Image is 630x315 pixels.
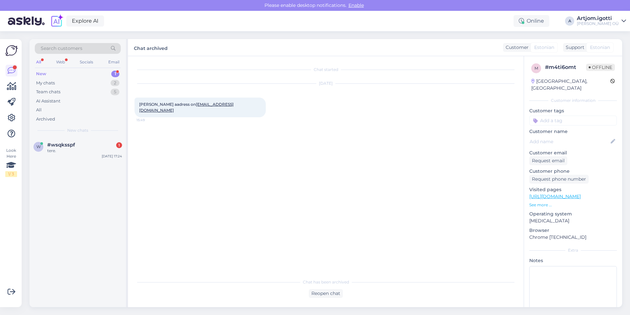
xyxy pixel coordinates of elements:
[135,67,517,73] div: Chat started
[529,227,617,234] p: Browser
[5,44,18,57] img: Askly Logo
[66,15,104,27] a: Explore AI
[36,89,60,95] div: Team chats
[111,71,119,77] div: 1
[116,142,122,148] div: 1
[529,247,617,253] div: Extra
[47,142,75,148] span: #wsqksspf
[531,78,610,92] div: [GEOGRAPHIC_DATA], [GEOGRAPHIC_DATA]
[134,43,168,52] label: Chat archived
[529,98,617,103] div: Customer information
[5,171,17,177] div: 1 / 3
[529,193,581,199] a: [URL][DOMAIN_NAME]
[135,80,517,86] div: [DATE]
[514,15,549,27] div: Online
[565,16,574,26] div: A
[55,58,66,66] div: Web
[529,211,617,217] p: Operating system
[303,279,349,285] span: Chat has been archived
[534,44,554,51] span: Estonian
[577,16,619,21] div: Artjom.igotti
[36,144,41,149] span: w
[111,80,119,86] div: 2
[529,175,589,184] div: Request phone number
[529,149,617,156] p: Customer email
[36,80,55,86] div: My chats
[563,44,584,51] div: Support
[36,98,60,104] div: AI Assistant
[590,44,610,51] span: Estonian
[529,234,617,241] p: Chrome [TECHNICAL_ID]
[36,107,42,113] div: All
[586,64,615,71] span: Offline
[529,257,617,264] p: Notes
[530,138,609,145] input: Add name
[529,156,567,165] div: Request email
[529,107,617,114] p: Customer tags
[535,66,538,71] span: m
[529,168,617,175] p: Customer phone
[503,44,529,51] div: Customer
[529,116,617,125] input: Add a tag
[5,147,17,177] div: Look Here
[577,16,626,26] a: Artjom.igotti[PERSON_NAME] OÜ
[529,202,617,208] p: See more ...
[36,116,55,123] div: Archived
[529,128,617,135] p: Customer name
[136,118,161,123] span: 15:49
[309,289,343,298] div: Reopen chat
[50,14,64,28] img: explore-ai
[107,58,121,66] div: Email
[102,154,122,159] div: [DATE] 17:24
[67,127,88,133] span: New chats
[111,89,119,95] div: 5
[346,2,366,8] span: Enable
[545,63,586,71] div: # m4ti6omt
[41,45,82,52] span: Search customers
[78,58,94,66] div: Socials
[529,217,617,224] p: [MEDICAL_DATA]
[36,71,46,77] div: New
[139,102,234,113] span: [PERSON_NAME] aadress on
[529,186,617,193] p: Visited pages
[47,148,122,154] div: tere.
[577,21,619,26] div: [PERSON_NAME] OÜ
[35,58,42,66] div: All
